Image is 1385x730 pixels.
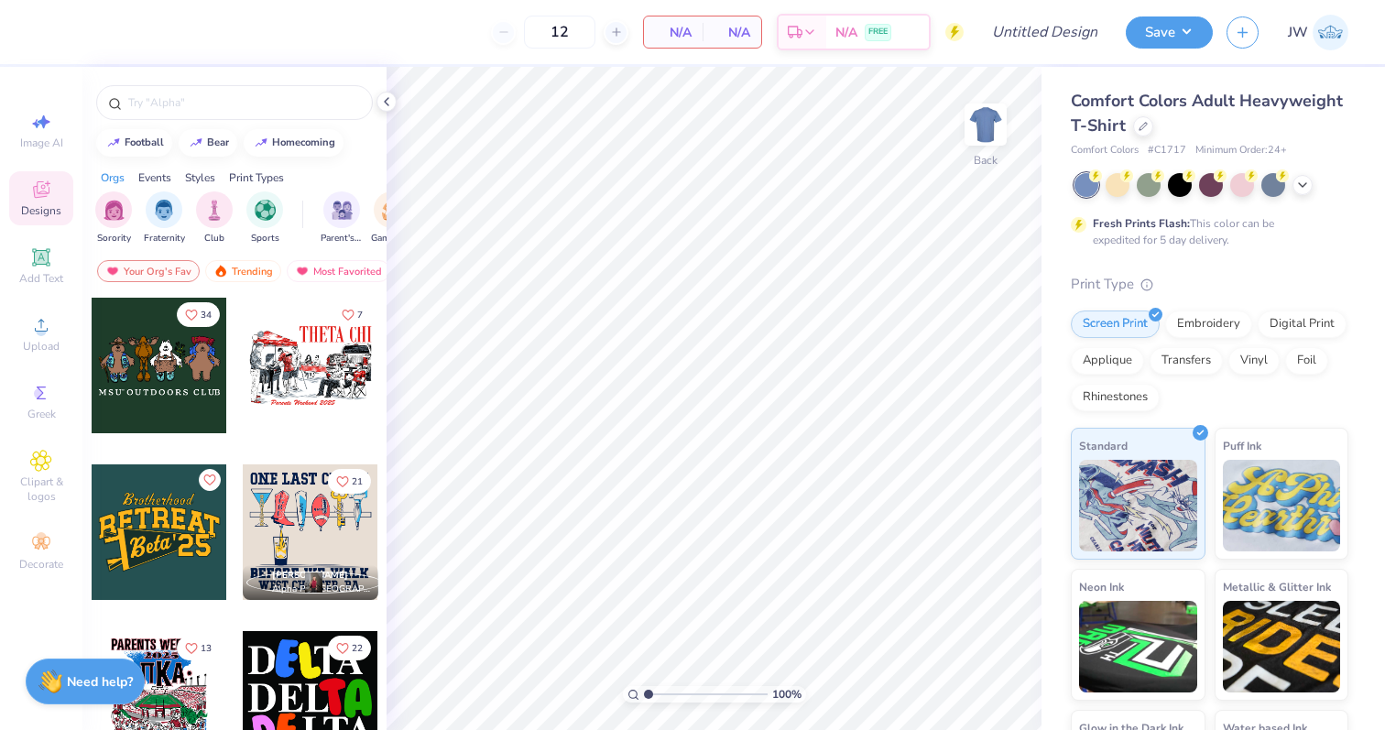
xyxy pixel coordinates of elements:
[201,644,212,653] span: 13
[332,200,353,221] img: Parent's Weekend Image
[1093,216,1190,231] strong: Fresh Prints Flash:
[977,14,1112,50] input: Untitled Design
[272,583,371,596] span: Alpha Phi, [GEOGRAPHIC_DATA][PERSON_NAME]
[97,232,131,245] span: Sorority
[246,191,283,245] button: filter button
[104,200,125,221] img: Sorority Image
[106,137,121,148] img: trend_line.gif
[255,200,276,221] img: Sports Image
[967,106,1004,143] img: Back
[185,169,215,186] div: Styles
[287,260,390,282] div: Most Favorited
[1258,311,1347,338] div: Digital Print
[1228,347,1280,375] div: Vinyl
[101,169,125,186] div: Orgs
[1071,311,1160,338] div: Screen Print
[67,673,133,691] strong: Need help?
[213,265,228,278] img: trending.gif
[1071,143,1139,158] span: Comfort Colors
[321,232,363,245] span: Parent's Weekend
[105,265,120,278] img: most_fav.gif
[1148,143,1186,158] span: # C1717
[27,407,56,421] span: Greek
[21,203,61,218] span: Designs
[371,191,413,245] button: filter button
[371,232,413,245] span: Game Day
[1223,436,1261,455] span: Puff Ink
[196,191,233,245] div: filter for Club
[177,302,220,327] button: Like
[371,191,413,245] div: filter for Game Day
[1079,577,1124,596] span: Neon Ink
[229,169,284,186] div: Print Types
[328,636,371,660] button: Like
[189,137,203,148] img: trend_line.gif
[199,469,221,491] button: Like
[246,191,283,245] div: filter for Sports
[97,260,200,282] div: Your Org's Fav
[974,152,998,169] div: Back
[1165,311,1252,338] div: Embroidery
[1313,15,1348,50] img: Jane White
[144,232,185,245] span: Fraternity
[1071,274,1348,295] div: Print Type
[204,232,224,245] span: Club
[19,557,63,572] span: Decorate
[1195,143,1287,158] span: Minimum Order: 24 +
[254,137,268,148] img: trend_line.gif
[95,191,132,245] button: filter button
[244,129,344,157] button: homecoming
[201,311,212,320] span: 34
[125,137,164,147] div: football
[352,644,363,653] span: 22
[772,686,802,703] span: 100 %
[1071,90,1343,136] span: Comfort Colors Adult Heavyweight T-Shirt
[1093,215,1318,248] div: This color can be expedited for 5 day delivery.
[382,200,403,221] img: Game Day Image
[655,23,692,42] span: N/A
[204,200,224,221] img: Club Image
[1223,460,1341,551] img: Puff Ink
[272,569,348,582] span: [PERSON_NAME]
[1150,347,1223,375] div: Transfers
[333,302,371,327] button: Like
[1288,15,1348,50] a: JW
[295,265,310,278] img: most_fav.gif
[179,129,237,157] button: bear
[19,271,63,286] span: Add Text
[144,191,185,245] button: filter button
[23,339,60,354] span: Upload
[96,129,172,157] button: football
[352,477,363,486] span: 21
[144,191,185,245] div: filter for Fraternity
[272,137,335,147] div: homecoming
[321,191,363,245] div: filter for Parent's Weekend
[1223,601,1341,692] img: Metallic & Glitter Ink
[207,137,229,147] div: bear
[868,26,888,38] span: FREE
[205,260,281,282] div: Trending
[1071,384,1160,411] div: Rhinestones
[1079,460,1197,551] img: Standard
[1288,22,1308,43] span: JW
[835,23,857,42] span: N/A
[95,191,132,245] div: filter for Sorority
[1285,347,1328,375] div: Foil
[321,191,363,245] button: filter button
[1079,436,1128,455] span: Standard
[524,16,595,49] input: – –
[1126,16,1213,49] button: Save
[251,232,279,245] span: Sports
[1223,577,1331,596] span: Metallic & Glitter Ink
[1071,347,1144,375] div: Applique
[196,191,233,245] button: filter button
[357,311,363,320] span: 7
[9,474,73,504] span: Clipart & logos
[126,93,361,112] input: Try "Alpha"
[154,200,174,221] img: Fraternity Image
[328,469,371,494] button: Like
[714,23,750,42] span: N/A
[138,169,171,186] div: Events
[20,136,63,150] span: Image AI
[177,636,220,660] button: Like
